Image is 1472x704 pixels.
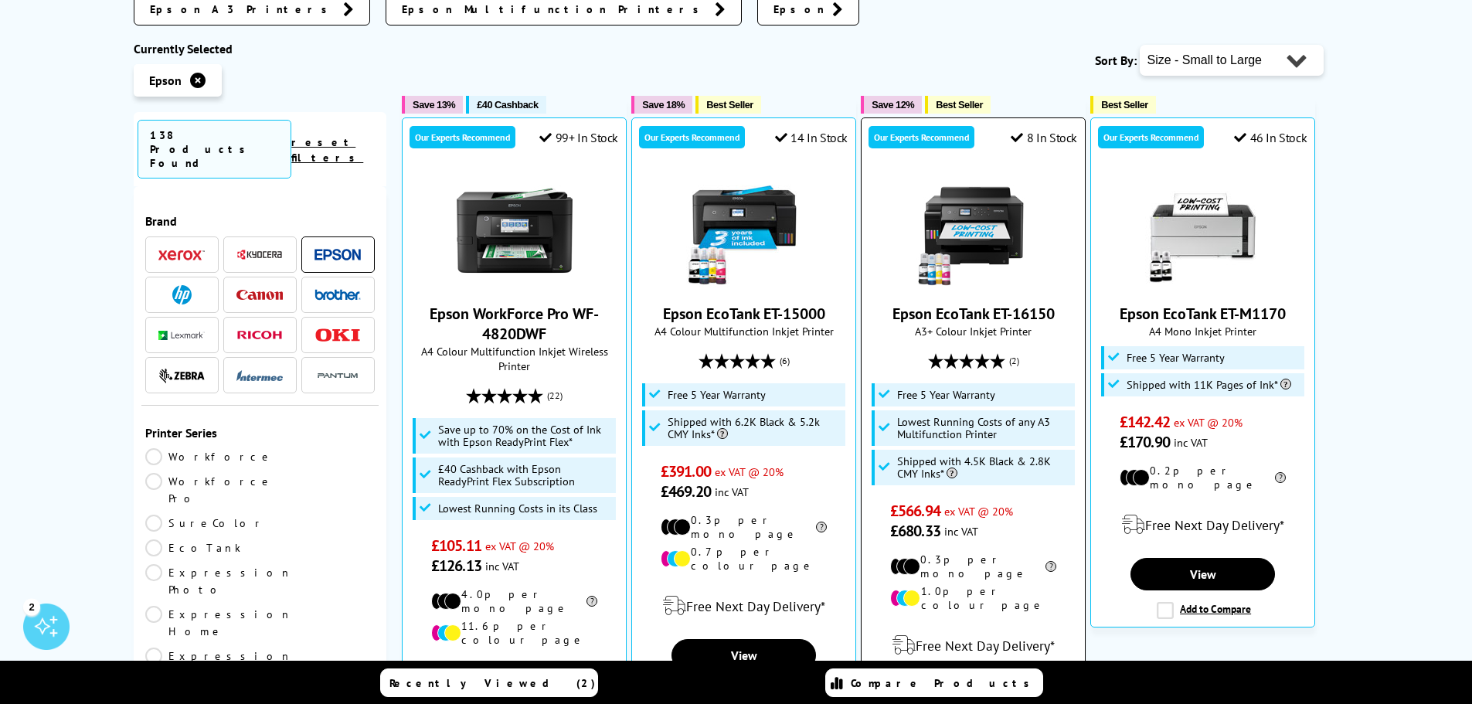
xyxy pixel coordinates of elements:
span: 138 Products Found [138,120,292,179]
img: HP [172,285,192,304]
li: 11.6p per colour page [431,619,597,647]
a: Lexmark [158,325,205,345]
span: £40 Cashback with Epson ReadyPrint Flex Subscription [438,463,613,488]
span: £680.33 [890,521,940,541]
span: ex VAT @ 20% [715,464,784,479]
img: Epson EcoTank ET-15000 [686,172,802,288]
span: (6) [780,346,790,376]
li: 1.0p per colour page [890,584,1056,612]
span: Shipped with 6.2K Black & 5.2k CMY Inks* [668,416,842,440]
a: Pantum [314,366,361,385]
button: £40 Cashback [466,96,546,114]
span: Shipped with 4.5K Black & 2.8K CMY Inks* [897,455,1072,480]
span: Sort By: [1095,53,1137,68]
a: Epson EcoTank ET-16150 [916,276,1032,291]
span: £566.94 [890,501,940,521]
div: 46 In Stock [1234,130,1307,145]
li: 4.0p per mono page [431,587,597,615]
span: Epson [773,2,824,17]
span: £126.13 [431,556,481,576]
button: Best Seller [925,96,991,114]
li: 0.7p per colour page [661,545,827,573]
img: Canon [236,290,283,300]
span: inc VAT [944,524,978,539]
a: Workforce [145,448,274,465]
li: 0.2p per mono page [1120,464,1286,491]
a: Ricoh [236,325,283,345]
img: Zebra [158,368,205,383]
a: Xerox [158,245,205,264]
a: EcoTank [145,539,260,556]
span: A4 Colour Multifunction Inkjet Wireless Printer [410,344,618,373]
span: A4 Colour Multifunction Inkjet Printer [640,324,848,338]
span: Lowest Running Costs of any A3 Multifunction Printer [897,416,1072,440]
a: Epson WorkForce Pro WF-4820DWF [457,276,573,291]
span: Best Seller [936,99,983,111]
span: ex VAT @ 20% [1174,415,1243,430]
a: Kyocera [236,245,283,264]
div: modal_delivery [640,584,848,627]
img: Kyocera [236,249,283,260]
a: SureColor [145,515,266,532]
img: Intermec [236,370,283,381]
span: Printer Series [145,425,376,440]
a: Expression Photo [145,564,292,598]
span: A4 Mono Inkjet Printer [1099,324,1307,338]
a: Epson EcoTank ET-M1170 [1120,304,1286,324]
img: Ricoh [236,331,283,339]
span: (2) [1009,346,1019,376]
a: Workforce Pro [145,473,274,507]
button: Save 13% [402,96,463,114]
div: Our Experts Recommend [1098,126,1204,148]
a: OKI [314,325,361,345]
a: Compare Products [825,668,1043,697]
span: Save up to 70% on the Cost of Ink with Epson ReadyPrint Flex* [438,423,613,448]
img: Epson WorkForce Pro WF-4820DWF [457,172,573,288]
span: Best Seller [706,99,753,111]
img: Brother [314,289,361,300]
span: £142.42 [1120,412,1170,432]
div: Our Experts Recommend [639,126,745,148]
span: Best Seller [1101,99,1148,111]
span: ex VAT @ 20% [485,539,554,553]
span: £40 Cashback [477,99,538,111]
img: Epson EcoTank ET-16150 [916,172,1032,288]
img: Epson EcoTank ET-M1170 [1145,172,1261,288]
a: View [671,639,815,672]
a: Epson EcoTank ET-15000 [686,276,802,291]
a: HP [158,285,205,304]
span: Free 5 Year Warranty [897,389,995,401]
span: inc VAT [1174,435,1208,450]
button: Best Seller [695,96,761,114]
a: Intermec [236,366,283,385]
div: modal_delivery [410,658,618,702]
a: Epson WorkForce Pro WF-4820DWF [430,304,599,344]
div: modal_delivery [869,624,1077,667]
span: inc VAT [715,485,749,499]
span: £105.11 [431,536,481,556]
span: Epson [149,73,182,88]
li: 0.3p per mono page [890,553,1056,580]
div: Our Experts Recommend [869,126,974,148]
span: £469.20 [661,481,711,502]
span: ex VAT @ 20% [944,504,1013,519]
div: Currently Selected [134,41,387,56]
a: Epson [314,245,361,264]
span: Save 13% [413,99,455,111]
span: Recently Viewed (2) [389,676,596,690]
div: Our Experts Recommend [410,126,515,148]
span: Shipped with 11K Pages of Ink* [1127,379,1291,391]
button: Save 12% [861,96,922,114]
span: Lowest Running Costs in its Class [438,502,597,515]
a: View [1130,558,1274,590]
label: Add to Compare [1157,602,1251,619]
a: Epson EcoTank ET-15000 [663,304,825,324]
span: £391.00 [661,461,711,481]
a: Expression Premium [145,648,292,682]
img: Xerox [158,250,205,260]
img: OKI [314,328,361,342]
a: Epson EcoTank ET-16150 [892,304,1055,324]
img: Lexmark [158,331,205,340]
span: A3+ Colour Inkjet Printer [869,324,1077,338]
span: Save 12% [872,99,914,111]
